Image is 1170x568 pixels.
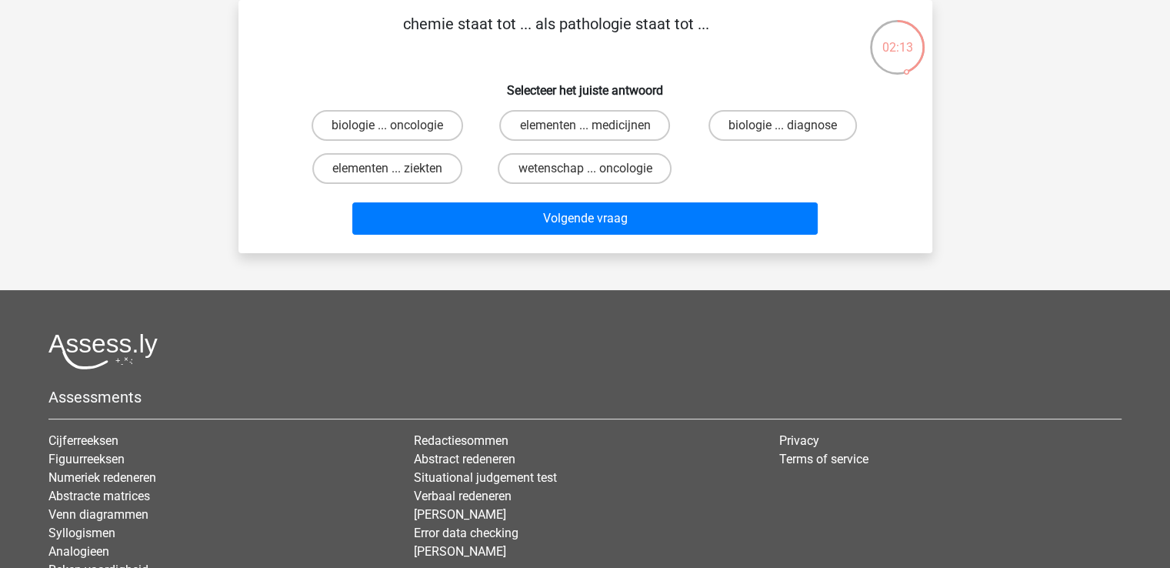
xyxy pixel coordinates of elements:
[868,18,926,57] div: 02:13
[779,433,819,448] a: Privacy
[48,526,115,540] a: Syllogismen
[498,153,672,184] label: wetenschap ... oncologie
[414,452,515,466] a: Abstract redeneren
[48,452,125,466] a: Figuurreeksen
[414,544,506,559] a: [PERSON_NAME]
[48,470,156,485] a: Numeriek redeneren
[414,470,557,485] a: Situational judgement test
[48,544,109,559] a: Analogieen
[414,507,506,522] a: [PERSON_NAME]
[708,110,857,141] label: biologie ... diagnose
[263,71,908,98] h6: Selecteer het juiste antwoord
[414,526,518,540] a: Error data checking
[48,388,1122,406] h5: Assessments
[48,507,148,522] a: Venn diagrammen
[414,489,512,503] a: Verbaal redeneren
[352,202,818,235] button: Volgende vraag
[414,433,508,448] a: Redactiesommen
[263,12,850,58] p: chemie staat tot ... als pathologie staat tot ...
[48,433,118,448] a: Cijferreeksen
[499,110,670,141] label: elementen ... medicijnen
[48,333,158,369] img: Assessly logo
[312,153,462,184] label: elementen ... ziekten
[779,452,868,466] a: Terms of service
[312,110,463,141] label: biologie ... oncologie
[48,489,150,503] a: Abstracte matrices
